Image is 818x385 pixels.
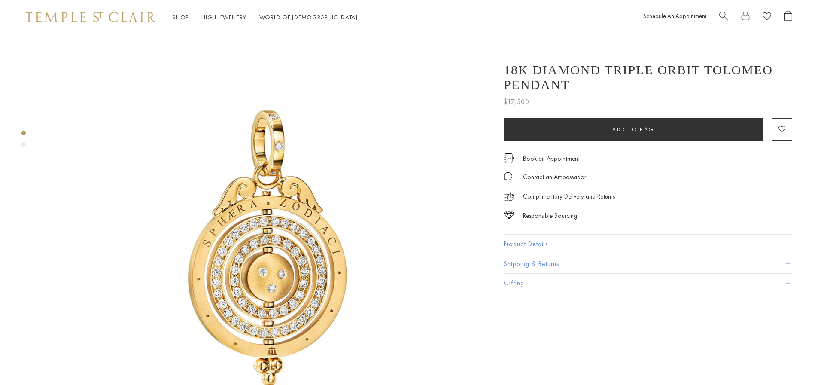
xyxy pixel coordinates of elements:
img: MessageIcon-01_2.svg [504,172,512,180]
button: Shipping & Returns [504,254,792,274]
span: Add to bag [612,126,654,133]
a: View Wishlist [763,11,771,24]
a: World of [DEMOGRAPHIC_DATA]World of [DEMOGRAPHIC_DATA] [259,13,358,21]
a: Schedule An Appointment [643,12,706,20]
a: High JewelleryHigh Jewellery [201,13,246,21]
button: Add to bag [504,118,763,141]
img: Temple St. Clair [26,12,155,22]
img: icon_appointment.svg [504,153,514,163]
img: icon_delivery.svg [504,191,514,202]
button: Product Details [504,235,792,254]
div: Responsible Sourcing [523,211,577,221]
nav: Main navigation [173,12,358,23]
div: Contact an Ambassador [523,172,586,183]
a: Search [719,11,728,24]
a: Open Shopping Bag [784,11,792,24]
img: icon_sourcing.svg [504,211,514,219]
a: ShopShop [173,13,189,21]
h1: 18K Diamond Triple Orbit Tolomeo Pendant [504,63,792,92]
button: Gifting [504,274,792,293]
a: Book an Appointment [523,154,580,163]
div: Product gallery navigation [21,129,26,153]
p: Complimentary Delivery and Returns [523,191,615,202]
span: $17,500 [504,96,529,107]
